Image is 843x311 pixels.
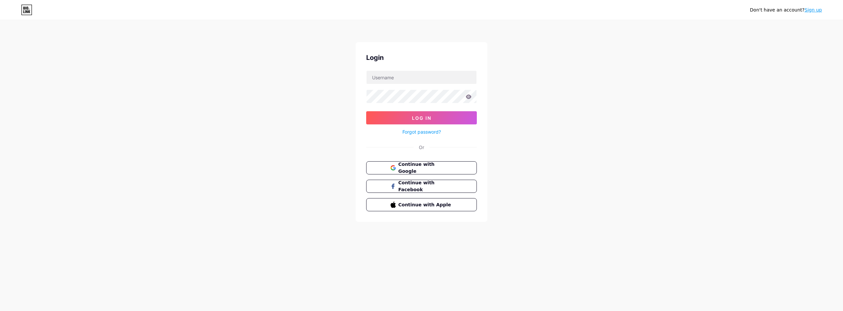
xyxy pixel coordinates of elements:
span: Log In [412,115,431,121]
div: Login [366,53,477,63]
a: Sign up [804,7,822,13]
button: Continue with Apple [366,198,477,211]
button: Continue with Google [366,161,477,174]
input: Username [367,71,476,84]
span: Continue with Facebook [398,179,453,193]
div: Don't have an account? [750,7,822,13]
button: Log In [366,111,477,124]
a: Forgot password? [402,128,441,135]
button: Continue with Facebook [366,180,477,193]
div: Or [419,144,424,151]
span: Continue with Apple [398,201,453,208]
span: Continue with Google [398,161,453,175]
